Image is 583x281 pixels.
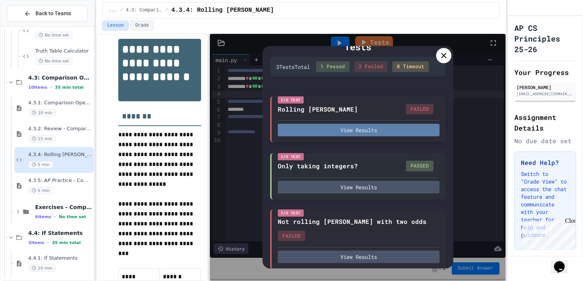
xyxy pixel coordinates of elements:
[28,255,92,262] span: 4.4.1: If Statements
[28,161,53,168] span: 5 min
[130,21,154,30] button: Grade
[28,109,56,117] span: 10 min
[28,177,92,184] span: 4.3.5: AP Practice - Comparison Operators
[35,32,72,39] span: No time set
[316,61,349,72] div: 1 Passed
[35,10,71,18] span: Back to Teams
[278,209,304,217] div: I/O Test
[278,124,440,136] button: View Results
[517,91,574,97] div: [EMAIL_ADDRESS][DOMAIN_NAME]
[35,214,51,219] span: 6 items
[517,84,574,91] div: [PERSON_NAME]
[3,3,53,48] div: Chat with us now!Close
[278,217,427,226] div: Not rolling [PERSON_NAME] with two odds
[514,67,576,78] h2: Your Progress
[276,63,310,71] div: 3 Test s Total
[28,74,92,81] span: 4.3: Comparison Operators
[28,126,92,132] span: 4.3.2: Review - Comparison Operators
[278,153,304,160] div: I/O Test
[278,105,358,114] div: Rolling [PERSON_NAME]
[28,100,92,106] span: 4.3.1: Comparison Operators
[102,21,129,30] button: Lesson
[278,161,358,171] div: Only taking integers?
[54,214,56,220] span: •
[521,158,570,167] h3: Need Help?
[278,181,440,193] button: View Results
[35,204,92,211] span: Exercises - Comparison Operators
[354,61,388,72] div: 2 Failed
[514,136,576,145] div: No due date set
[50,84,52,90] span: •
[28,135,56,142] span: 15 min
[7,5,88,22] button: Back to Teams
[120,7,123,13] span: /
[28,85,47,90] span: 10 items
[514,22,576,54] h1: AP CS Principles 25-26
[28,265,56,272] span: 10 min
[278,231,305,241] div: FAILED
[406,104,433,115] div: FAILED
[28,240,44,245] span: 3 items
[28,187,53,194] span: 5 min
[520,217,575,250] iframe: chat widget
[514,112,576,133] h2: Assignment Details
[166,7,168,13] span: /
[406,161,433,171] div: PASSED
[109,7,117,13] span: ...
[59,214,86,219] span: No time set
[171,6,274,15] span: 4.3.4: Rolling Evens
[52,240,81,245] span: 35 min total
[47,239,49,246] span: •
[35,48,92,54] span: Truth Table Calculator
[126,7,163,13] span: 4.3: Comparison Operators
[35,57,72,65] span: No time set
[28,230,92,236] span: 4.4: If Statements
[278,251,440,263] button: View Results
[521,170,570,239] p: Switch to "Grade View" to access the chat feature and communicate with your teacher for help and ...
[28,152,92,158] span: 4.3.4: Rolling [PERSON_NAME]
[551,251,575,273] iframe: chat widget
[270,40,446,54] div: Tests
[278,96,304,104] div: I/O Test
[392,61,429,72] div: 0 Timeout
[55,85,84,90] span: 35 min total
